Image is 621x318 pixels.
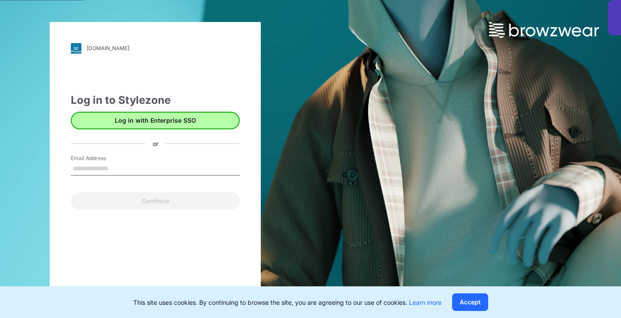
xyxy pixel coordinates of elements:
[489,22,599,38] img: browzwear-logo.73288ffb.svg
[71,112,240,129] button: Log in with Enterprise SSO
[71,43,81,54] img: svg+xml;base64,PHN2ZyB3aWR0aD0iMjgiIGhlaWdodD0iMjgiIHZpZXdCb3g9IjAgMCAyOCAyOCIgZmlsbD0ibm9uZSIgeG...
[146,139,165,148] div: or
[452,293,488,311] button: Accept
[71,154,132,162] label: Email Address
[133,298,442,307] p: This site uses cookies. By continuing to browse the site, you are agreeing to our use of cookies.
[87,45,129,51] div: [DOMAIN_NAME]
[71,92,240,108] div: Log in to Stylezone
[71,43,240,54] a: [DOMAIN_NAME]
[409,299,442,306] a: Learn more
